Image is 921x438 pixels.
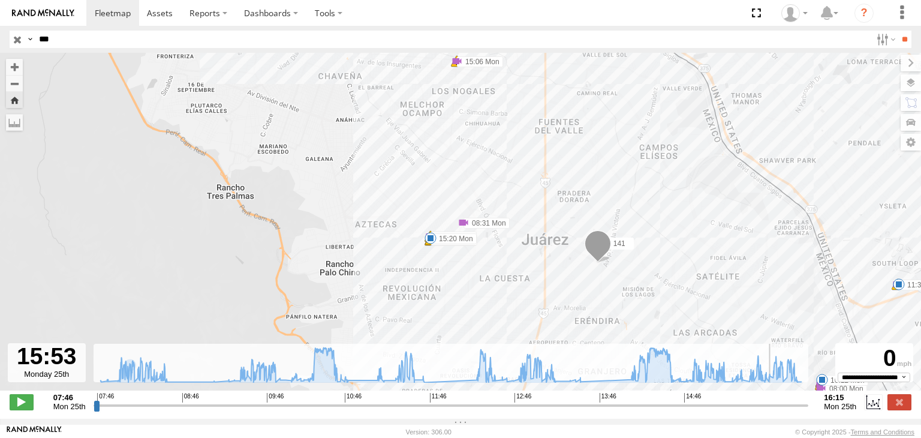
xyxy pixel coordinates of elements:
[10,394,34,410] label: Play/Stop
[25,31,35,48] label: Search Query
[824,393,856,402] strong: 16:15
[6,59,23,75] button: Zoom in
[684,393,701,403] span: 14:46
[777,4,812,22] div: Irving Rodriguez
[854,4,874,23] i: ?
[901,134,921,151] label: Map Settings
[795,428,914,436] div: © Copyright 2025 -
[457,56,503,67] label: 15:06 Mon
[6,114,23,131] label: Measure
[887,394,911,410] label: Close
[53,393,86,402] strong: 07:46
[182,393,199,403] span: 08:46
[345,393,362,403] span: 10:46
[514,393,531,403] span: 12:46
[406,428,452,436] div: Version: 306.00
[6,75,23,92] button: Zoom out
[97,393,114,403] span: 07:46
[6,92,23,108] button: Zoom Home
[821,383,867,394] label: 08:00 Mon
[12,9,74,17] img: rand-logo.svg
[431,233,477,244] label: 15:20 Mon
[267,393,284,403] span: 09:46
[824,402,856,411] span: Mon 25th Aug 2025
[872,31,898,48] label: Search Filter Options
[430,393,447,403] span: 11:46
[7,426,62,438] a: Visit our Website
[851,428,914,436] a: Terms and Conditions
[53,402,86,411] span: Mon 25th Aug 2025
[613,239,625,248] span: 141
[431,232,477,242] label: 09:28 Mon
[600,393,616,403] span: 13:46
[837,345,911,372] div: 0
[463,218,510,229] label: 08:31 Mon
